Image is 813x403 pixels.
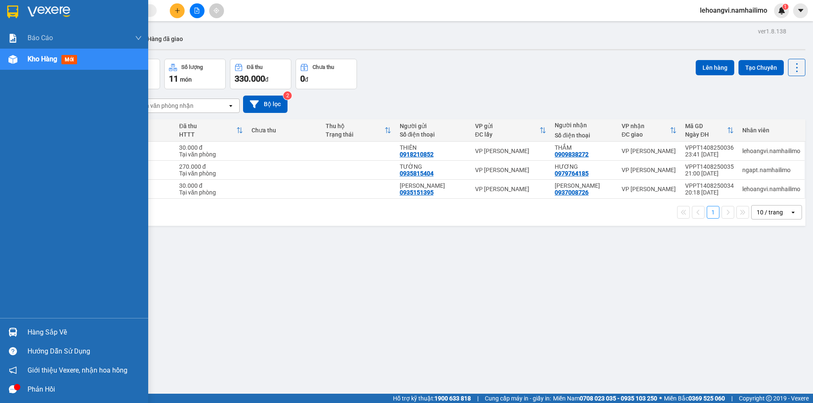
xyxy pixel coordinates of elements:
[213,8,219,14] span: aim
[179,170,243,177] div: Tại văn phòng
[685,163,734,170] div: VPPT1408250035
[28,33,53,43] span: Báo cáo
[475,123,539,129] div: VP gửi
[685,151,734,158] div: 23:41 [DATE]
[471,119,550,142] th: Toggle SortBy
[555,163,613,170] div: HƯƠNG
[7,5,18,18] img: logo-vxr
[622,186,677,192] div: VP [PERSON_NAME]
[141,29,190,49] button: Hàng đã giao
[252,127,317,134] div: Chưa thu
[622,123,670,129] div: VP nhận
[230,59,291,89] button: Đã thu330.000đ
[742,148,800,154] div: lehoangvi.namhailimo
[179,131,236,138] div: HTTT
[434,395,471,402] strong: 1900 633 818
[393,394,471,403] span: Hỗ trợ kỹ thuật:
[580,395,657,402] strong: 0708 023 035 - 0935 103 250
[179,163,243,170] div: 270.000 đ
[400,131,467,138] div: Số điện thoại
[797,7,805,14] span: caret-down
[300,74,305,84] span: 0
[742,186,800,192] div: lehoangvi.namhailimo
[209,3,224,18] button: aim
[400,123,467,129] div: Người gửi
[707,206,719,219] button: 1
[696,60,734,75] button: Lên hàng
[555,170,589,177] div: 0979764185
[243,96,288,113] button: Bộ lọc
[28,326,142,339] div: Hàng sắp về
[180,76,192,83] span: món
[400,151,434,158] div: 0918210852
[685,182,734,189] div: VPPT1408250034
[305,76,308,83] span: đ
[783,4,788,10] sup: 1
[247,64,263,70] div: Đã thu
[485,394,551,403] span: Cung cấp máy in - giấy in:
[689,395,725,402] strong: 0369 525 060
[758,27,786,36] div: ver 1.8.138
[555,132,613,139] div: Số điện thoại
[742,167,800,173] div: ngapt.namhailimo
[296,59,357,89] button: Chưa thu0đ
[321,119,395,142] th: Toggle SortBy
[790,209,796,216] svg: open
[475,167,546,173] div: VP [PERSON_NAME]
[135,35,142,41] span: down
[685,131,727,138] div: Ngày ĐH
[693,5,774,16] span: lehoangvi.namhailimo
[9,385,17,393] span: message
[555,189,589,196] div: 0937008726
[164,59,226,89] button: Số lượng11món
[555,182,613,189] div: Lai Trần
[475,131,539,138] div: ĐC lấy
[326,131,384,138] div: Trạng thái
[555,151,589,158] div: 0909838272
[685,144,734,151] div: VPPT1408250036
[9,347,17,355] span: question-circle
[28,55,57,63] span: Kho hàng
[28,345,142,358] div: Hướng dẫn sử dụng
[400,163,467,170] div: TƯỜNG
[555,122,613,129] div: Người nhận
[28,383,142,396] div: Phản hồi
[793,3,808,18] button: caret-down
[738,60,784,75] button: Tạo Chuyến
[475,186,546,192] div: VP [PERSON_NAME]
[194,8,200,14] span: file-add
[326,123,384,129] div: Thu hộ
[170,3,185,18] button: plus
[8,34,17,43] img: solution-icon
[555,144,613,151] div: THẮM
[235,74,265,84] span: 330.000
[731,394,733,403] span: |
[617,119,681,142] th: Toggle SortBy
[622,131,670,138] div: ĐC giao
[312,64,334,70] div: Chưa thu
[475,148,546,154] div: VP [PERSON_NAME]
[179,123,236,129] div: Đã thu
[622,167,677,173] div: VP [PERSON_NAME]
[175,119,247,142] th: Toggle SortBy
[681,119,738,142] th: Toggle SortBy
[8,55,17,64] img: warehouse-icon
[179,151,243,158] div: Tại văn phòng
[181,64,203,70] div: Số lượng
[622,148,677,154] div: VP [PERSON_NAME]
[685,189,734,196] div: 20:18 [DATE]
[179,189,243,196] div: Tại văn phòng
[169,74,178,84] span: 11
[283,91,292,100] sup: 2
[227,102,234,109] svg: open
[400,182,467,189] div: Ngọc Thảo
[553,394,657,403] span: Miền Nam
[685,170,734,177] div: 21:00 [DATE]
[179,144,243,151] div: 30.000 đ
[28,365,127,376] span: Giới thiệu Vexere, nhận hoa hồng
[766,395,772,401] span: copyright
[664,394,725,403] span: Miền Bắc
[784,4,787,10] span: 1
[778,7,785,14] img: icon-new-feature
[400,144,467,151] div: THIÊN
